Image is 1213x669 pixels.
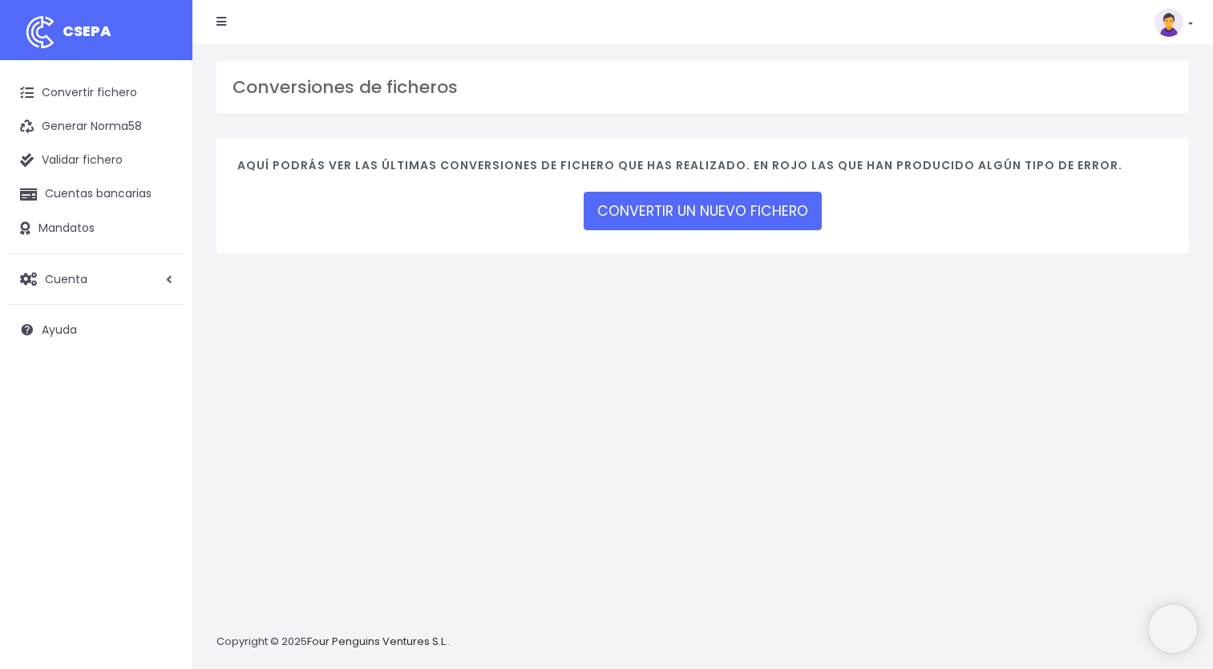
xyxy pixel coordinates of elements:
h4: Aquí podrás ver las últimas conversiones de fichero que has realizado. En rojo las que han produc... [237,159,1168,180]
a: Ayuda [8,313,184,347]
h3: Conversiones de ficheros [232,77,1173,98]
span: Ayuda [42,322,77,338]
a: Cuenta [8,262,184,296]
a: Validar fichero [8,144,184,177]
img: logo [20,12,60,52]
img: profile [1154,8,1183,37]
span: Cuenta [45,270,87,286]
a: Mandatos [8,212,184,245]
a: CONVERTIR UN NUEVO FICHERO [584,192,822,230]
p: Copyright © 2025 . [216,634,450,651]
a: Convertir fichero [8,76,184,110]
a: Cuentas bancarias [8,177,184,211]
span: CSEPA [63,21,111,41]
a: Four Penguins Ventures S.L. [307,634,447,649]
a: Generar Norma58 [8,110,184,144]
